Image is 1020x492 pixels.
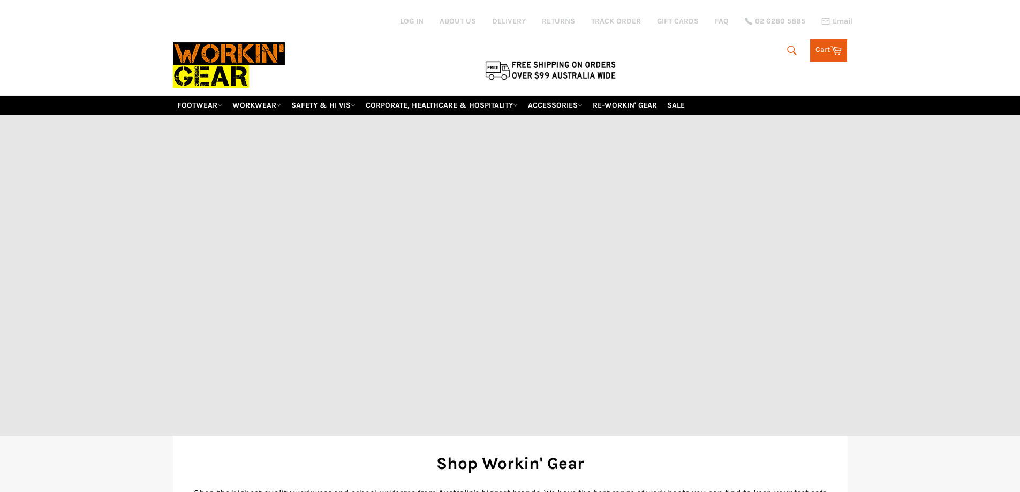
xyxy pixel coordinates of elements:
[755,18,805,25] span: 02 6280 5885
[492,16,526,26] a: DELIVERY
[173,35,285,95] img: Workin Gear leaders in Workwear, Safety Boots, PPE, Uniforms. Australia's No.1 in Workwear
[440,16,476,26] a: ABOUT US
[400,17,424,26] a: Log in
[833,18,853,25] span: Email
[745,18,805,25] a: 02 6280 5885
[542,16,575,26] a: RETURNS
[361,96,522,115] a: CORPORATE, HEALTHCARE & HOSPITALITY
[657,16,699,26] a: GIFT CARDS
[287,96,360,115] a: SAFETY & HI VIS
[173,96,226,115] a: FOOTWEAR
[821,17,853,26] a: Email
[189,452,832,475] h2: Shop Workin' Gear
[591,16,641,26] a: TRACK ORDER
[715,16,729,26] a: FAQ
[483,59,617,81] img: Flat $9.95 shipping Australia wide
[228,96,285,115] a: WORKWEAR
[663,96,689,115] a: SALE
[524,96,587,115] a: ACCESSORIES
[588,96,661,115] a: RE-WORKIN' GEAR
[810,39,847,62] a: Cart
